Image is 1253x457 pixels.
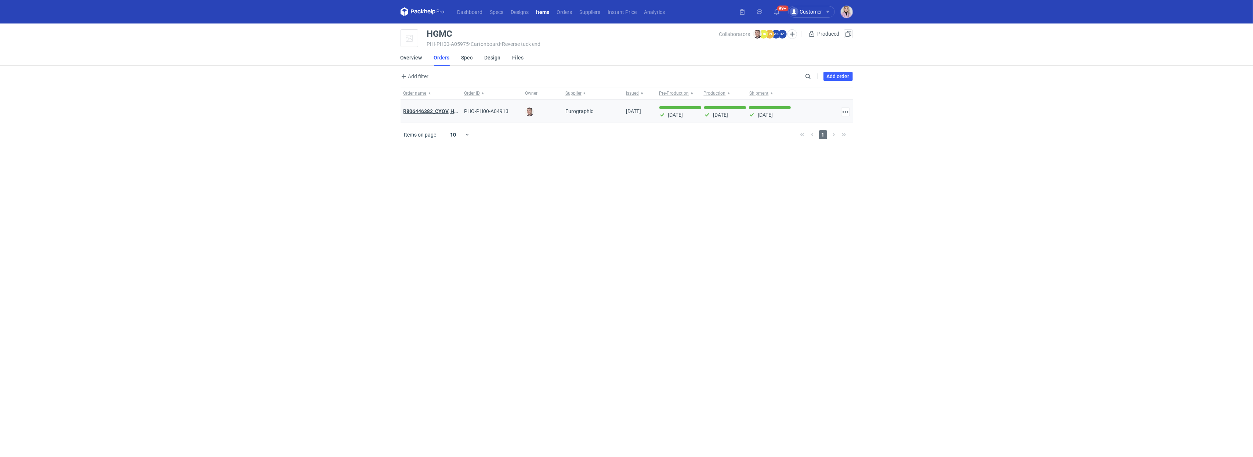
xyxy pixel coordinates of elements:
span: Collaborators [719,31,750,37]
span: 1 [819,130,827,139]
a: Add order [823,72,853,81]
input: Search [804,72,827,81]
svg: Packhelp Pro [401,7,445,16]
button: Pre-Production [656,87,702,99]
span: Order ID [464,90,480,96]
span: • Cartonboard [469,41,500,47]
span: Eurographic [565,108,593,115]
a: Orders [553,7,576,16]
span: Shipment [750,90,769,96]
a: Specs [486,7,507,16]
span: Production [704,90,726,96]
button: 99+ [771,6,783,18]
a: Instant Price [604,7,641,16]
span: 09/02/2024 [626,108,641,114]
figcaption: DK [759,30,768,39]
button: Supplier [562,87,623,99]
a: Analytics [641,7,669,16]
a: Files [513,50,524,66]
figcaption: MK [772,30,781,39]
button: Issued [623,87,656,99]
a: Orders [434,50,450,66]
button: Edit collaborators [787,29,797,39]
button: Customer [788,6,841,18]
a: Items [533,7,553,16]
div: Produced [807,29,841,38]
span: Order name [403,90,427,96]
span: Issued [626,90,639,96]
div: PHI-PH00-A05975 [427,41,719,47]
span: Items on page [404,131,437,138]
button: Production [702,87,748,99]
figcaption: BN [765,30,774,39]
p: [DATE] [758,112,773,118]
div: Customer [790,7,822,16]
img: Maciej Sikora [525,108,534,116]
button: Duplicate Item [844,29,853,38]
span: Supplier [565,90,582,96]
span: Pre-Production [659,90,689,96]
span: Owner [525,90,537,96]
p: [DATE] [713,112,728,118]
div: HGMC [427,29,453,38]
div: Eurographic [562,99,623,123]
button: Actions [841,108,850,116]
figcaption: JZ [778,30,787,39]
div: 10 [441,130,465,140]
a: Spec [461,50,473,66]
a: Designs [507,7,533,16]
img: Klaudia Wiśniewska [841,6,853,18]
span: • Reverse tuck end [500,41,541,47]
a: Design [485,50,501,66]
a: Overview [401,50,422,66]
p: [DATE] [668,112,683,118]
a: Suppliers [576,7,604,16]
span: PHO-PH00-A04913 [464,108,508,114]
a: R806446382_CYQV, HGMC, BSEG, YZYV, FRMR, QFXF, BYIJ, RPCM, SEPZ [403,108,572,114]
img: Maciej Sikora [753,30,762,39]
button: Order name [401,87,461,99]
button: Add filter [399,72,429,81]
button: Shipment [748,87,794,99]
a: Dashboard [454,7,486,16]
button: Order ID [461,87,522,99]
